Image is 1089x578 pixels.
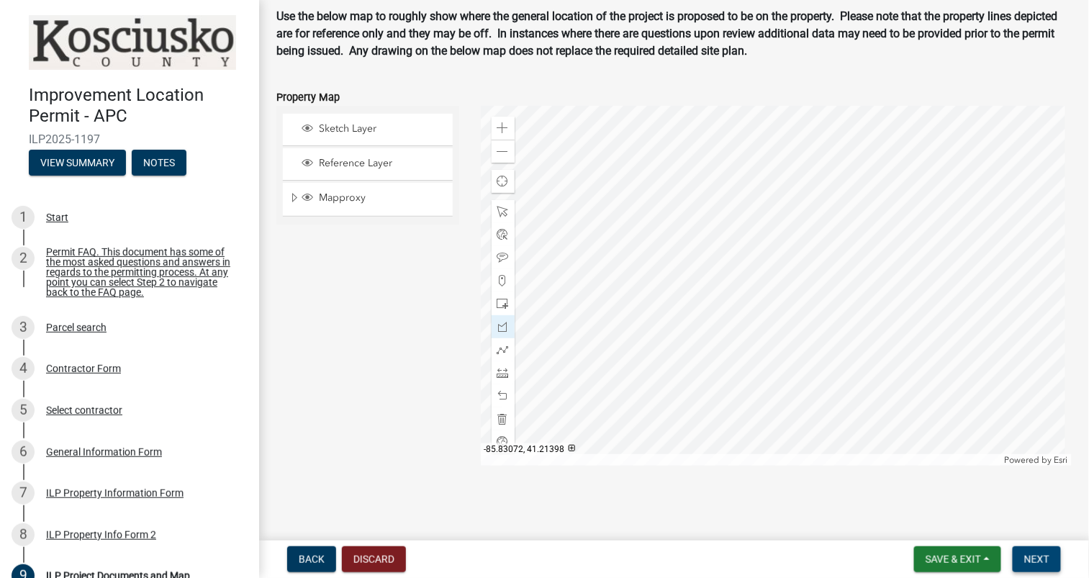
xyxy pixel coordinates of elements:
[1024,554,1049,565] span: Next
[46,488,184,498] div: ILP Property Information Form
[132,150,186,176] button: Notes
[287,546,336,572] button: Back
[299,122,448,137] div: Sketch Layer
[492,170,515,193] div: Find my location
[315,191,448,204] span: Mapproxy
[299,191,448,206] div: Mapproxy
[299,157,448,171] div: Reference Layer
[46,405,122,415] div: Select contractor
[492,117,515,140] div: Zoom in
[283,148,453,181] li: Reference Layer
[29,132,230,146] span: ILP2025-1197
[29,85,248,127] h4: Improvement Location Permit - APC
[1013,546,1061,572] button: Next
[29,158,126,169] wm-modal-confirm: Summary
[1001,454,1072,466] div: Powered by
[12,206,35,229] div: 1
[299,554,325,565] span: Back
[914,546,1001,572] button: Save & Exit
[276,93,340,103] label: Property Map
[46,212,68,222] div: Start
[12,316,35,339] div: 3
[132,158,186,169] wm-modal-confirm: Notes
[281,110,454,220] ul: Layer List
[342,546,406,572] button: Discard
[12,441,35,464] div: 6
[926,554,981,565] span: Save & Exit
[46,530,156,540] div: ILP Property Info Form 2
[283,183,453,216] li: Mapproxy
[29,150,126,176] button: View Summary
[315,122,448,135] span: Sketch Layer
[29,15,236,70] img: Kosciusko County, Indiana
[276,9,1058,58] strong: Use the below map to roughly show where the general location of the project is proposed to be on ...
[12,247,35,270] div: 2
[12,357,35,380] div: 4
[289,191,299,207] span: Expand
[12,523,35,546] div: 8
[12,482,35,505] div: 7
[46,247,236,297] div: Permit FAQ. This document has some of the most asked questions and answers in regards to the perm...
[1054,455,1068,465] a: Esri
[492,140,515,163] div: Zoom out
[315,157,448,170] span: Reference Layer
[12,399,35,422] div: 5
[46,447,162,457] div: General Information Form
[46,322,107,333] div: Parcel search
[46,363,121,374] div: Contractor Form
[283,114,453,146] li: Sketch Layer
